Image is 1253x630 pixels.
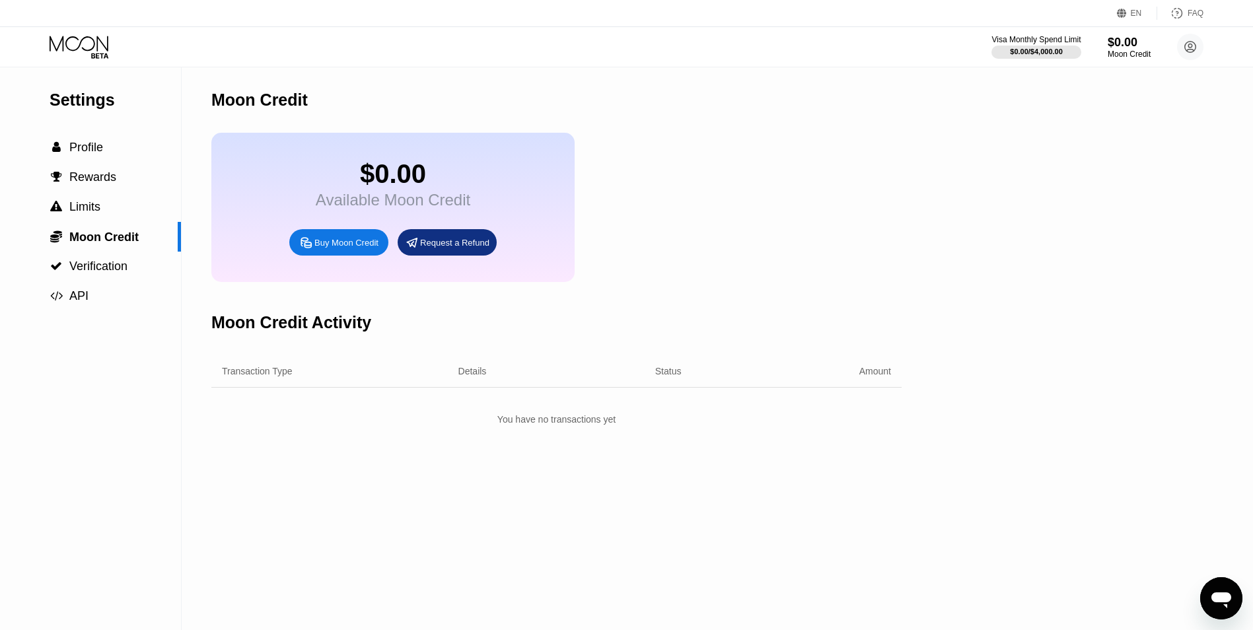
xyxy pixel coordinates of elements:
div: FAQ [1157,7,1203,20]
div: Buy Moon Credit [289,229,388,256]
div:  [50,260,63,272]
span:  [50,201,62,213]
div: Available Moon Credit [316,191,470,209]
div: Visa Monthly Spend Limit$0.00/$4,000.00 [991,35,1081,59]
span:  [51,171,62,183]
div: Moon Credit [1108,50,1151,59]
div: $0.00 [1108,36,1151,50]
div: EN [1117,7,1157,20]
div: FAQ [1188,9,1203,18]
div: Details [458,366,487,376]
div: $0.00Moon Credit [1108,36,1151,59]
div: Moon Credit [211,90,308,110]
div: Status [655,366,682,376]
div: $0.00 / $4,000.00 [1010,48,1063,55]
div: You have no transactions yet [211,407,902,431]
div: Visa Monthly Spend Limit [991,35,1081,44]
div: Buy Moon Credit [314,237,378,248]
span: Verification [69,260,127,273]
span:  [50,230,62,243]
div: Request a Refund [420,237,489,248]
span:  [50,290,63,302]
div: Transaction Type [222,366,293,376]
iframe: Button to launch messaging window [1200,577,1242,619]
div:  [50,141,63,153]
div: $0.00 [316,159,470,189]
span:  [52,141,61,153]
span: Limits [69,200,100,213]
div: Settings [50,90,181,110]
span: Moon Credit [69,230,139,244]
span: Rewards [69,170,116,184]
div:  [50,201,63,213]
div: Moon Credit Activity [211,313,371,332]
div: EN [1131,9,1142,18]
div: Amount [859,366,891,376]
div:  [50,171,63,183]
div:  [50,230,63,243]
span: API [69,289,89,302]
span: Profile [69,141,103,154]
span:  [50,260,62,272]
div: Request a Refund [398,229,497,256]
